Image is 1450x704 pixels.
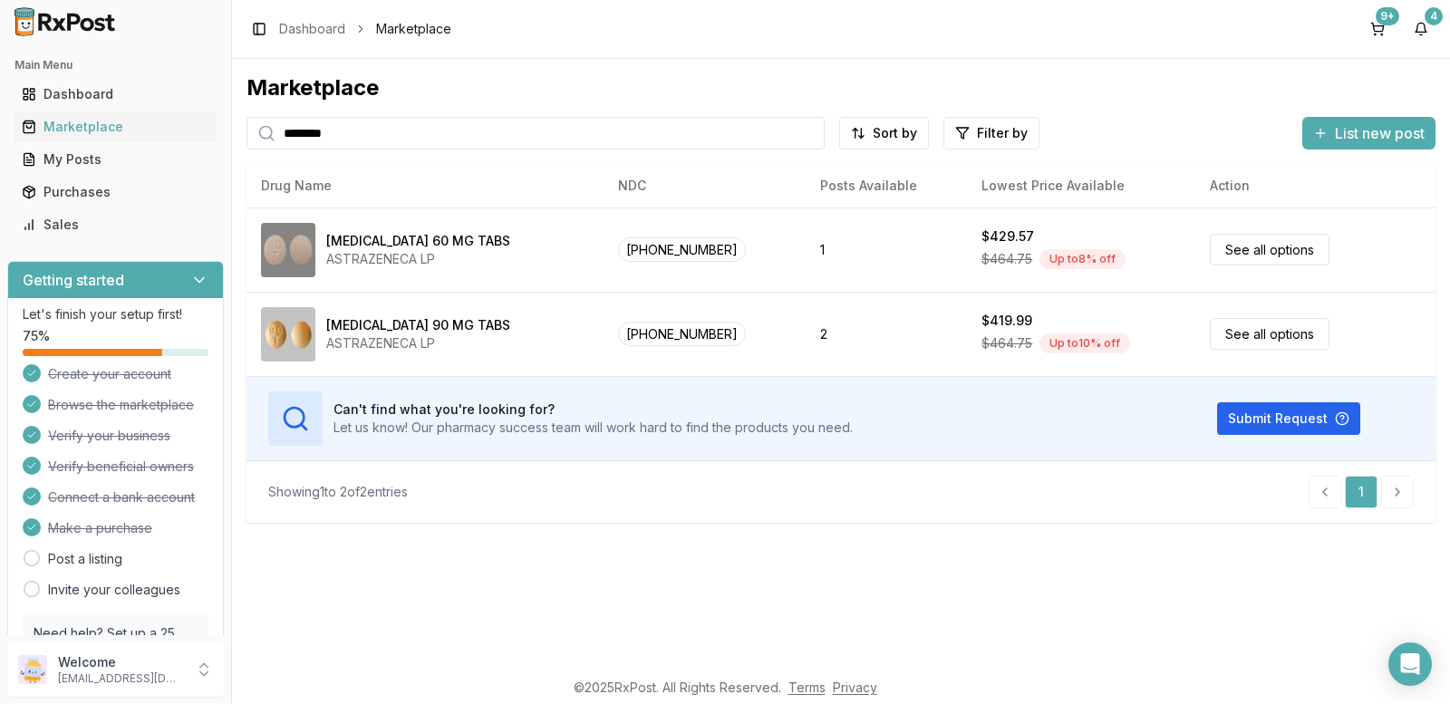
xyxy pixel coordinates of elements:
div: Showing 1 to 2 of 2 entries [268,483,408,501]
a: Terms [788,680,826,695]
button: 4 [1406,14,1435,43]
span: Connect a bank account [48,488,195,506]
th: Posts Available [806,164,968,207]
span: [PHONE_NUMBER] [618,237,746,262]
div: Marketplace [246,73,1435,102]
th: NDC [604,164,805,207]
div: ASTRAZENECA LP [326,250,510,268]
img: User avatar [18,655,47,684]
th: Drug Name [246,164,604,207]
button: 9+ [1363,14,1392,43]
div: Dashboard [22,85,209,103]
div: 4 [1425,7,1443,25]
p: Let us know! Our pharmacy success team will work hard to find the products you need. [333,419,853,437]
nav: pagination [1309,476,1414,508]
span: Verify your business [48,427,170,445]
button: List new post [1302,117,1435,149]
span: Verify beneficial owners [48,458,194,476]
div: Sales [22,216,209,234]
span: List new post [1335,122,1425,144]
div: ASTRAZENECA LP [326,334,510,352]
button: Sort by [839,117,929,149]
p: [EMAIL_ADDRESS][DOMAIN_NAME] [58,671,184,686]
a: Invite your colleagues [48,581,180,599]
span: [PHONE_NUMBER] [618,322,746,346]
a: Sales [14,208,217,241]
nav: breadcrumb [279,20,451,38]
img: RxPost Logo [7,7,123,36]
h2: Main Menu [14,58,217,72]
div: $419.99 [981,312,1032,330]
span: Make a purchase [48,519,152,537]
div: $429.57 [981,227,1034,246]
span: Sort by [873,124,917,142]
a: Dashboard [279,20,345,38]
a: Purchases [14,176,217,208]
div: Marketplace [22,118,209,136]
span: 75 % [23,327,50,345]
a: Privacy [833,680,877,695]
div: Purchases [22,183,209,201]
p: Need help? Set up a 25 minute call with our team to set up. [34,624,198,679]
button: Marketplace [7,112,224,141]
span: $464.75 [981,250,1032,268]
a: Dashboard [14,78,217,111]
span: Create your account [48,365,171,383]
span: $464.75 [981,334,1032,352]
div: Up to 10 % off [1039,333,1130,353]
a: 1 [1345,476,1377,508]
span: Marketplace [376,20,451,38]
div: [MEDICAL_DATA] 60 MG TABS [326,232,510,250]
a: My Posts [14,143,217,176]
a: List new post [1302,126,1435,144]
div: Up to 8 % off [1039,249,1126,269]
button: Purchases [7,178,224,207]
button: Submit Request [1217,402,1360,435]
button: My Posts [7,145,224,174]
a: See all options [1210,318,1329,350]
div: Open Intercom Messenger [1388,642,1432,686]
span: Browse the marketplace [48,396,194,414]
button: Dashboard [7,80,224,109]
a: See all options [1210,234,1329,265]
button: Sales [7,210,224,239]
td: 2 [806,292,968,376]
div: [MEDICAL_DATA] 90 MG TABS [326,316,510,334]
button: Filter by [943,117,1039,149]
th: Action [1195,164,1435,207]
h3: Can't find what you're looking for? [333,400,853,419]
a: Post a listing [48,550,122,568]
p: Welcome [58,653,184,671]
th: Lowest Price Available [967,164,1195,207]
div: My Posts [22,150,209,169]
span: Filter by [977,124,1028,142]
a: Marketplace [14,111,217,143]
div: 9+ [1376,7,1399,25]
img: Brilinta 90 MG TABS [261,307,315,362]
td: 1 [806,207,968,292]
h3: Getting started [23,269,124,291]
img: Brilinta 60 MG TABS [261,223,315,277]
p: Let's finish your setup first! [23,305,208,323]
